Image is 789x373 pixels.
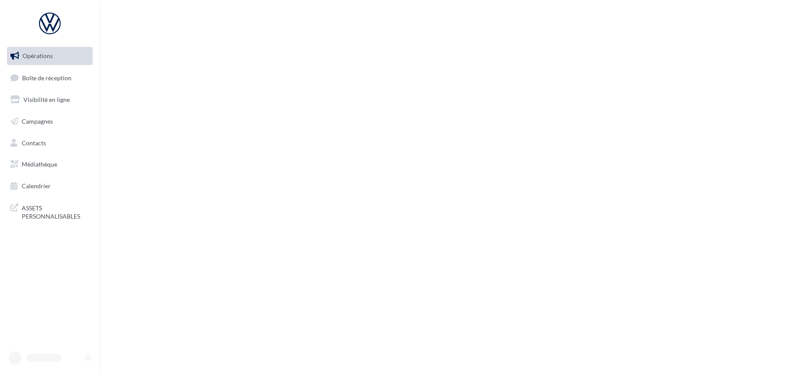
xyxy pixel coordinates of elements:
[5,199,94,224] a: ASSETS PERSONNALISABLES
[5,112,94,131] a: Campagnes
[5,47,94,65] a: Opérations
[5,155,94,173] a: Médiathèque
[5,69,94,87] a: Boîte de réception
[22,202,89,221] span: ASSETS PERSONNALISABLES
[22,74,71,81] span: Boîte de réception
[5,134,94,152] a: Contacts
[5,177,94,195] a: Calendrier
[22,118,53,125] span: Campagnes
[22,160,57,168] span: Médiathèque
[22,182,51,190] span: Calendrier
[23,96,70,103] span: Visibilité en ligne
[22,139,46,146] span: Contacts
[5,91,94,109] a: Visibilité en ligne
[23,52,53,59] span: Opérations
